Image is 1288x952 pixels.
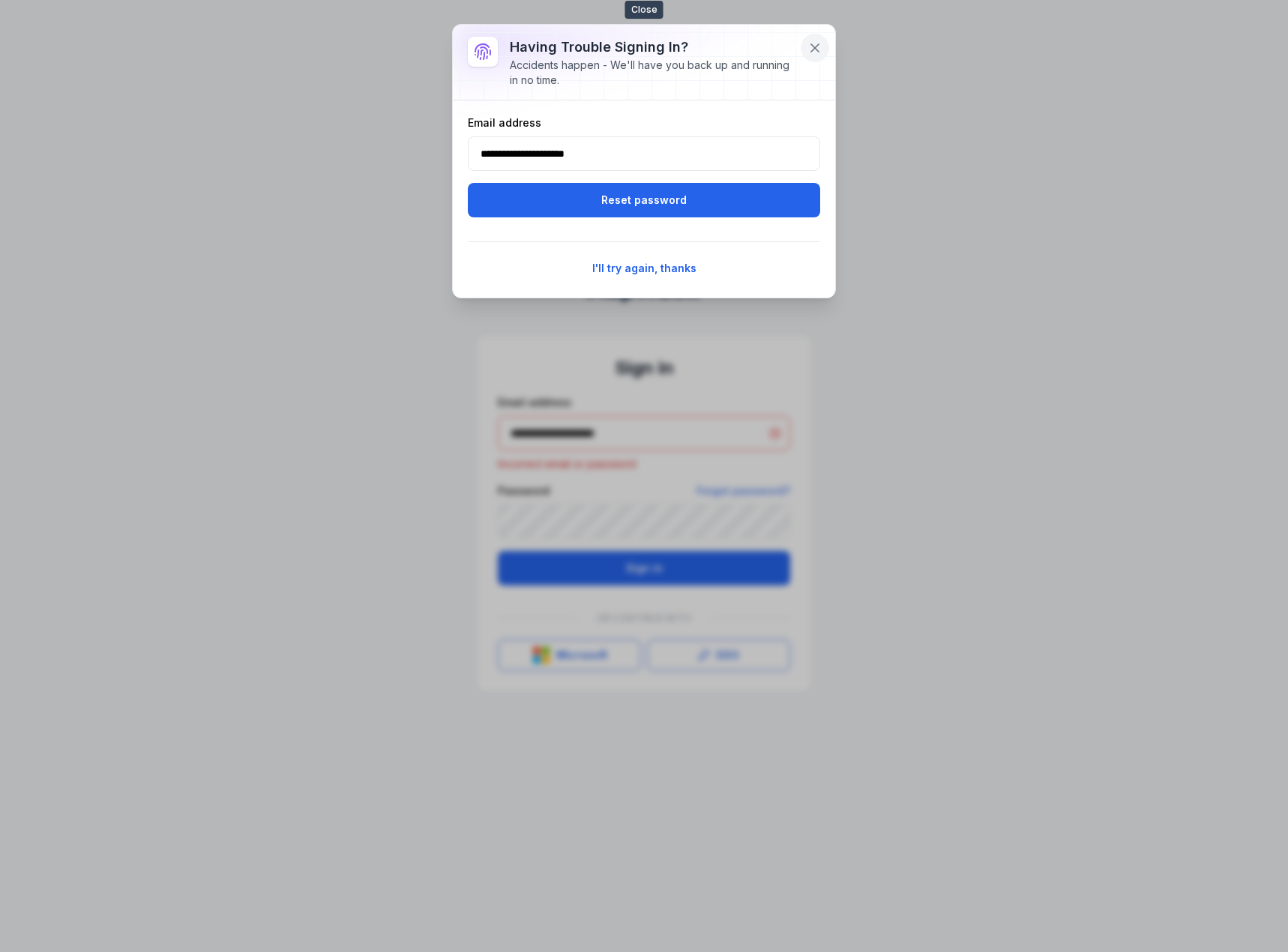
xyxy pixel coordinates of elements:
[510,58,796,88] div: Accidents happen - We'll have you back up and running in no time.
[510,37,796,58] h3: Having trouble signing in?
[468,115,541,130] label: Email address
[583,254,706,283] button: I'll try again, thanks
[468,183,820,217] button: Reset password
[625,1,663,19] span: Close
